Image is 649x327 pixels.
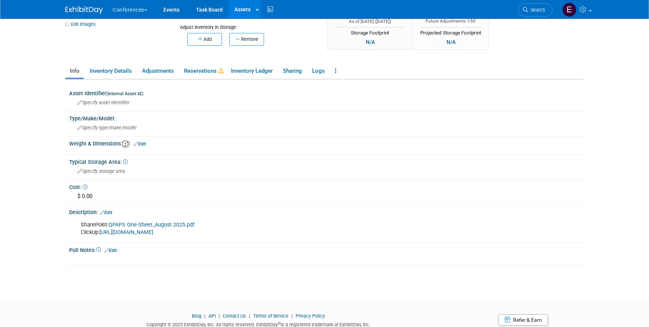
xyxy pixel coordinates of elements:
[69,138,589,148] div: Weight & Dimensions
[69,159,128,165] span: Typical Storage Area:
[100,229,153,235] a: [URL][DOMAIN_NAME]
[562,3,577,17] img: Erin Anderson
[104,248,117,253] a: Edit
[217,313,222,319] span: |
[420,18,481,24] div: Future Adjustments:
[376,19,389,24] span: [DATE]
[180,64,225,78] a: Reservations
[290,313,294,319] span: |
[308,64,329,78] a: Logs
[278,64,306,78] a: Sharing
[253,313,288,319] a: Terms of Service
[69,113,589,122] div: Type/Make/Model:
[65,6,103,14] img: ExhibitDay
[180,18,316,31] div: Adjust Inventory in Storage:
[444,38,458,46] div: N/A
[75,190,584,202] div: $ 0.00
[106,91,143,96] small: (Internal Asset Id)
[85,64,136,78] a: Inventory Details
[528,7,545,13] span: Search
[134,141,146,147] a: Edit
[77,125,136,130] span: Specify type/make/model
[109,222,195,228] a: QPAPS One-Sheet_August 2025.pdf
[420,27,481,37] div: Projected Storage Footprint
[208,313,216,319] a: API
[226,64,277,78] a: Inventory Ledger
[137,64,178,78] a: Adjustments
[247,313,252,319] span: |
[65,19,99,29] a: Edit Images
[187,33,222,46] button: Add
[466,18,475,24] span: -150
[75,217,491,240] div: SharePoint: ClickUp:
[65,64,84,78] a: Info
[77,168,125,174] span: Specify storage area
[364,38,377,46] div: N/A
[223,313,246,319] a: Contact Us
[229,33,264,46] button: Remove
[498,314,548,325] a: Refer & Earn
[335,27,405,37] div: Storage Footprint
[202,313,207,319] span: |
[278,321,281,325] sup: ®
[100,210,112,215] a: Edit
[122,140,130,148] img: Asset Weight and Dimensions
[69,244,589,254] div: Pull Notes:
[77,100,130,105] span: Specify asset identifier
[69,88,589,97] div: Asset Identifier :
[69,181,589,191] div: Cost:
[296,313,325,319] a: Privacy Policy
[518,3,552,16] a: Search
[69,207,589,216] div: Description:
[335,18,405,25] div: As of [DATE] ( )
[192,313,201,319] a: Blog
